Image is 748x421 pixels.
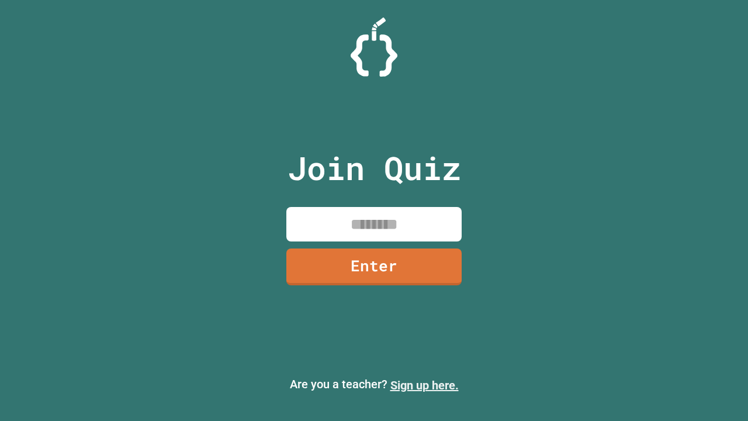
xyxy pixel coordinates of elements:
a: Enter [286,249,462,285]
p: Join Quiz [288,144,461,192]
p: Are you a teacher? [9,375,739,394]
img: Logo.svg [351,18,397,77]
iframe: chat widget [651,323,736,373]
a: Sign up here. [390,378,459,392]
iframe: chat widget [699,374,736,409]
